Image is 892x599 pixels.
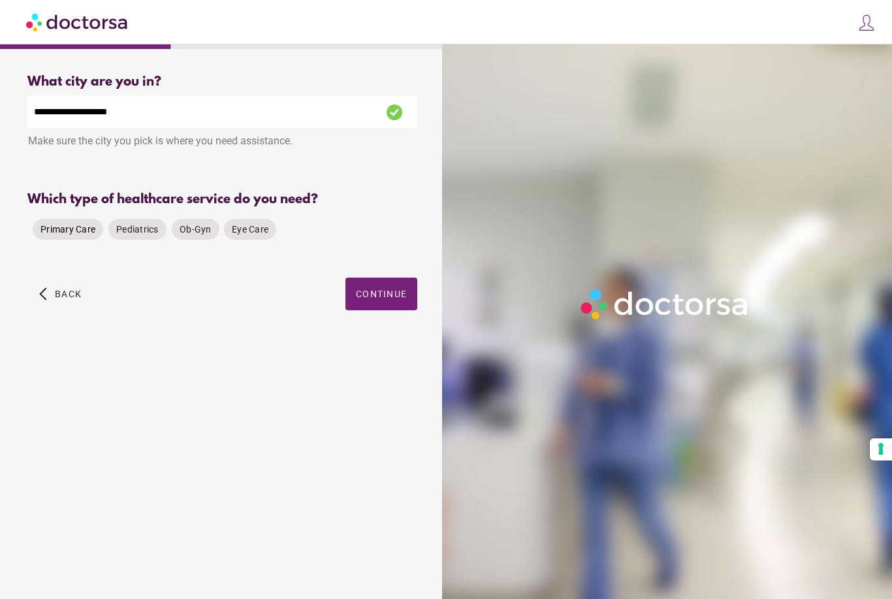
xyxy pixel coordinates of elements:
img: Doctorsa.com [26,7,129,37]
div: What city are you in? [27,74,417,89]
div: Make sure the city you pick is where you need assistance. [27,128,417,157]
span: Ob-Gyn [180,224,212,235]
button: Your consent preferences for tracking technologies [870,438,892,461]
span: Back [55,289,82,299]
img: icons8-customer-100.png [857,14,876,32]
img: Logo-Doctorsa-trans-White-partial-flat.png [576,284,754,324]
button: Continue [345,278,417,310]
span: Pediatrics [116,224,159,235]
span: Eye Care [232,224,268,235]
span: Primary Care [40,224,95,235]
span: Continue [356,289,407,299]
button: arrow_back_ios Back [34,278,87,310]
div: Which type of healthcare service do you need? [27,192,417,207]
